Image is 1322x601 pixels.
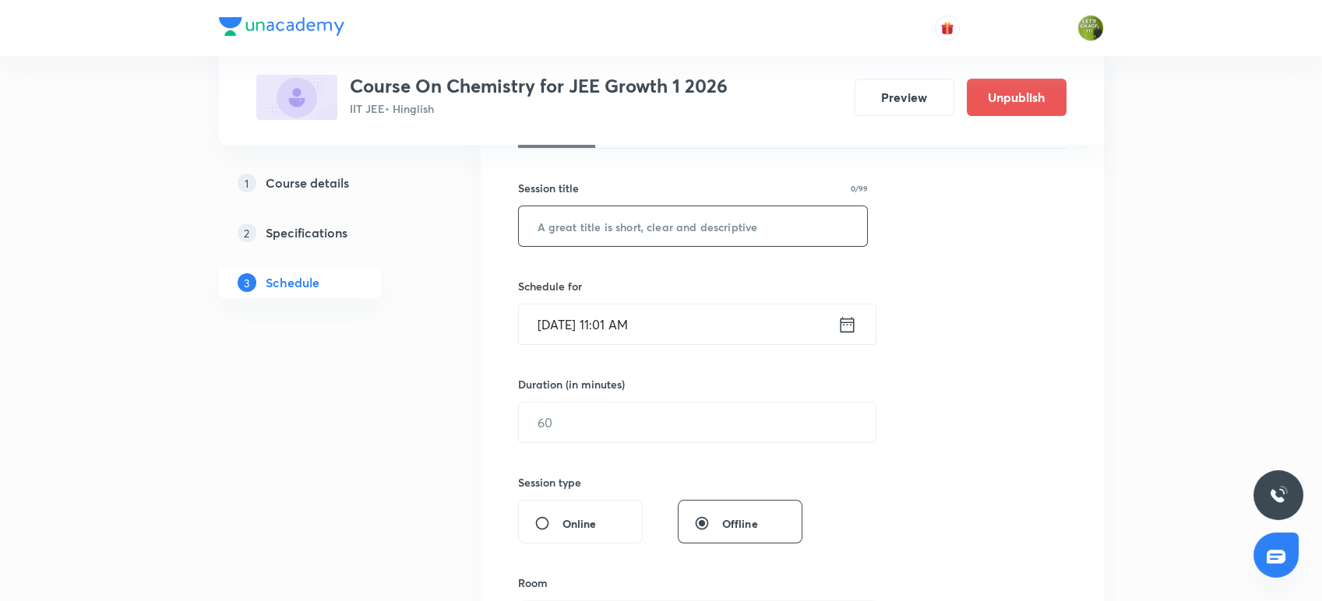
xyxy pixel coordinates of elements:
h6: Room [518,575,548,591]
h6: Schedule for [518,278,869,294]
img: 0366B5F7-30BD-46CD-B150-A771C74CD8E9_plus.png [256,75,337,120]
input: 60 [519,402,876,442]
button: Unpublish [967,79,1066,116]
h6: Session title [518,180,579,196]
img: ttu [1269,486,1288,504]
h3: Course On Chemistry for JEE Growth 1 2026 [350,75,728,97]
a: 1Course details [219,167,431,199]
input: A great title is short, clear and descriptive [519,206,868,246]
a: 2Specifications [219,217,431,248]
span: Online [562,515,597,532]
p: 0/99 [851,185,868,192]
p: IIT JEE • Hinglish [350,100,728,117]
a: Company Logo [219,17,344,40]
img: avatar [940,21,954,35]
span: Offline [722,515,758,532]
h6: Duration (in minutes) [518,376,625,392]
h5: Schedule [266,273,319,292]
button: avatar [935,16,960,40]
h5: Specifications [266,223,347,242]
img: Gaurav Uppal [1077,15,1104,41]
h6: Session type [518,474,581,490]
p: 2 [238,223,256,242]
img: Company Logo [219,17,344,36]
h5: Course details [266,174,349,192]
p: 3 [238,273,256,292]
p: 1 [238,174,256,192]
button: Preview [855,79,954,116]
